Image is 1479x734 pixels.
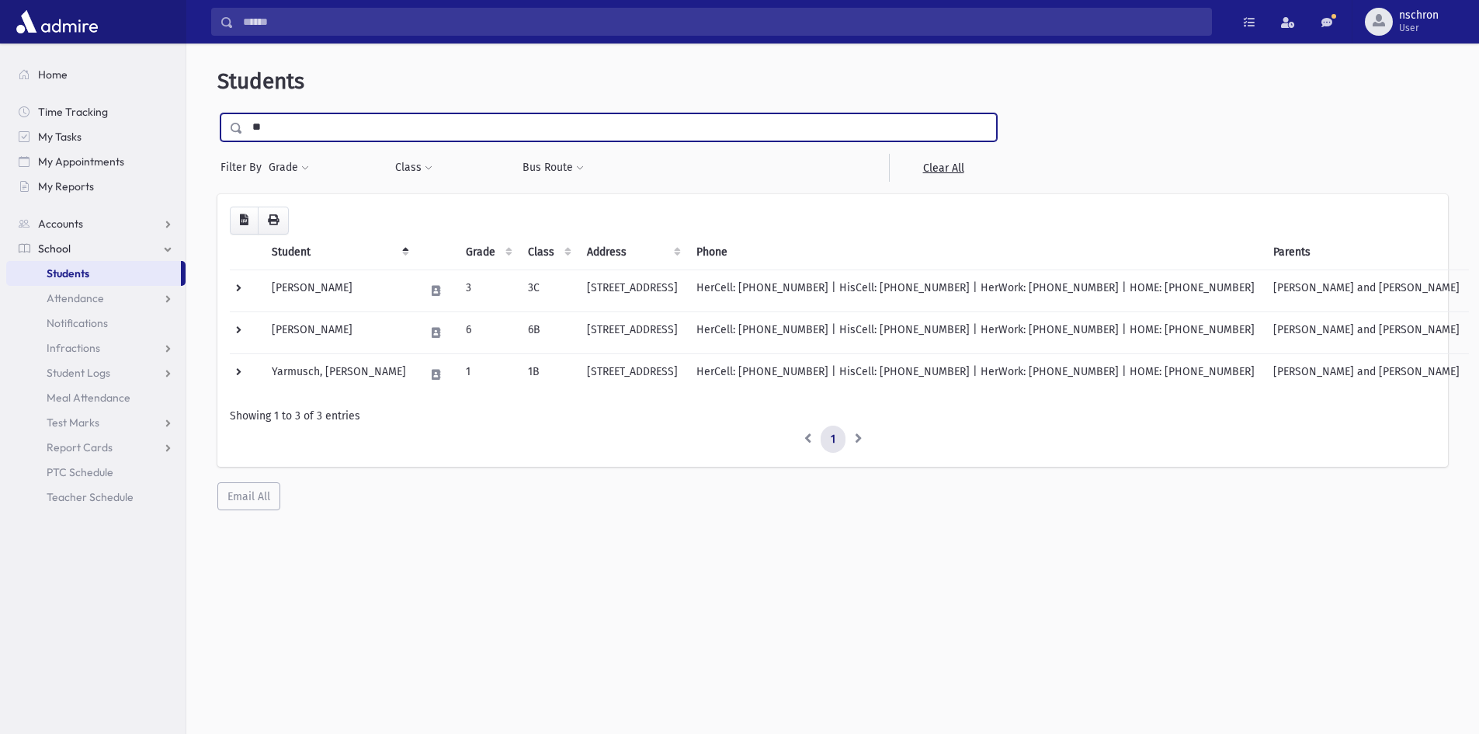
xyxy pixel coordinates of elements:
a: PTC Schedule [6,460,186,485]
td: 1B [519,353,578,395]
span: My Reports [38,179,94,193]
td: 1 [457,353,519,395]
td: [PERSON_NAME] [262,311,415,353]
span: My Tasks [38,130,82,144]
div: Showing 1 to 3 of 3 entries [230,408,1436,424]
span: School [38,242,71,256]
a: Infractions [6,336,186,360]
a: My Reports [6,174,186,199]
span: Infractions [47,341,100,355]
a: Students [6,261,181,286]
a: Test Marks [6,410,186,435]
button: Email All [217,482,280,510]
td: 6B [519,311,578,353]
button: Bus Route [522,154,585,182]
a: Attendance [6,286,186,311]
th: Student: activate to sort column descending [262,235,415,270]
td: [STREET_ADDRESS] [578,311,687,353]
td: [STREET_ADDRESS] [578,353,687,395]
th: Phone [687,235,1264,270]
span: PTC Schedule [47,465,113,479]
td: 3 [457,270,519,311]
a: Meal Attendance [6,385,186,410]
a: Home [6,62,186,87]
td: [PERSON_NAME] [262,270,415,311]
span: My Appointments [38,155,124,169]
td: [PERSON_NAME] and [PERSON_NAME] [1264,270,1469,311]
span: Student Logs [47,366,110,380]
span: Accounts [38,217,83,231]
button: Print [258,207,289,235]
button: Class [394,154,433,182]
td: HerCell: [PHONE_NUMBER] | HisCell: [PHONE_NUMBER] | HerWork: [PHONE_NUMBER] | HOME: [PHONE_NUMBER] [687,353,1264,395]
a: School [6,236,186,261]
button: CSV [230,207,259,235]
th: Parents [1264,235,1469,270]
button: Grade [268,154,310,182]
a: Report Cards [6,435,186,460]
td: 3C [519,270,578,311]
span: User [1399,22,1439,34]
td: [PERSON_NAME] and [PERSON_NAME] [1264,311,1469,353]
a: 1 [821,426,845,454]
td: [STREET_ADDRESS] [578,270,687,311]
a: Teacher Schedule [6,485,186,510]
a: Notifications [6,311,186,336]
a: My Tasks [6,124,186,149]
span: Filter By [220,159,268,176]
td: [PERSON_NAME] and [PERSON_NAME] [1264,353,1469,395]
span: Time Tracking [38,105,108,119]
a: Accounts [6,211,186,236]
span: nschron [1399,9,1439,22]
th: Class: activate to sort column ascending [519,235,578,270]
span: Home [38,68,68,82]
span: Notifications [47,316,108,330]
td: 6 [457,311,519,353]
th: Address: activate to sort column ascending [578,235,687,270]
img: AdmirePro [12,6,102,37]
a: Student Logs [6,360,186,385]
a: My Appointments [6,149,186,174]
span: Test Marks [47,416,99,430]
span: Teacher Schedule [47,490,134,504]
a: Clear All [889,154,997,182]
td: HerCell: [PHONE_NUMBER] | HisCell: [PHONE_NUMBER] | HerWork: [PHONE_NUMBER] | HOME: [PHONE_NUMBER] [687,270,1264,311]
span: Students [217,68,304,94]
a: Time Tracking [6,99,186,124]
input: Search [234,8,1211,36]
span: Meal Attendance [47,391,130,405]
td: HerCell: [PHONE_NUMBER] | HisCell: [PHONE_NUMBER] | HerWork: [PHONE_NUMBER] | HOME: [PHONE_NUMBER] [687,311,1264,353]
span: Attendance [47,291,104,305]
th: Grade: activate to sort column ascending [457,235,519,270]
span: Students [47,266,89,280]
span: Report Cards [47,440,113,454]
td: Yarmusch, [PERSON_NAME] [262,353,415,395]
